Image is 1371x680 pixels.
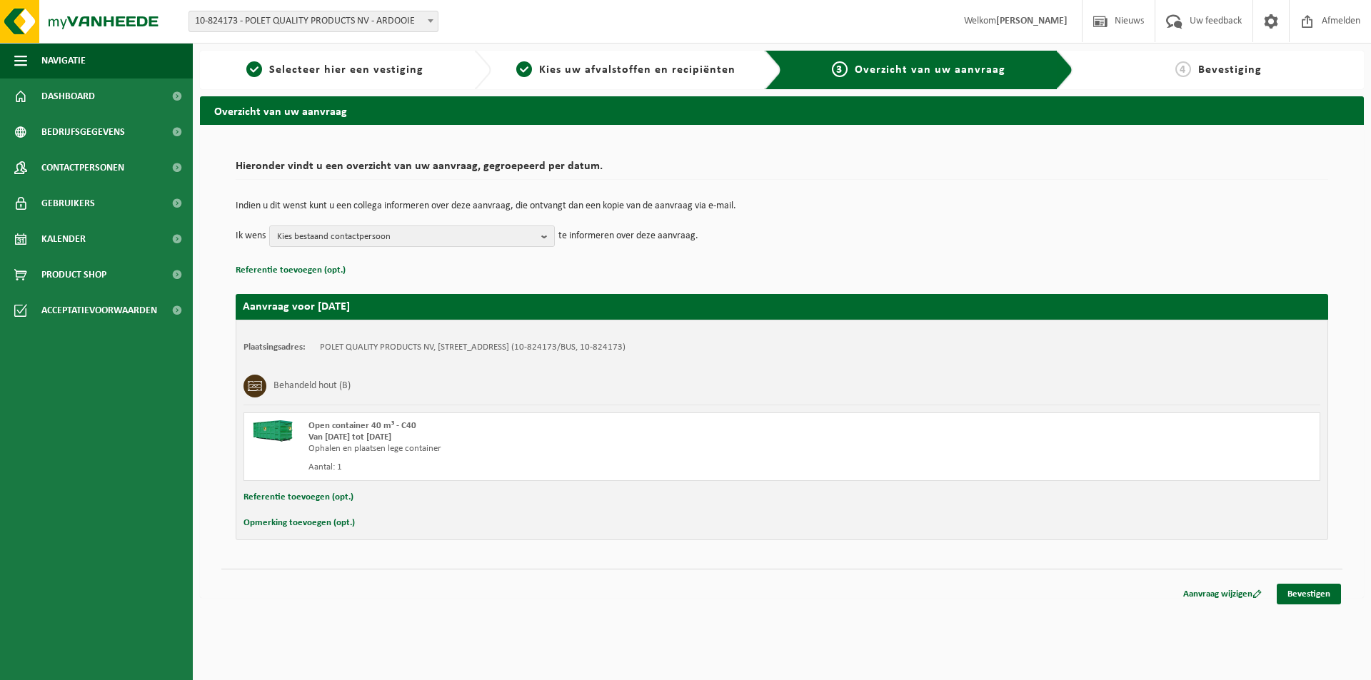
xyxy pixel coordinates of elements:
[41,257,106,293] span: Product Shop
[832,61,848,77] span: 3
[243,342,306,352] strong: Plaatsingsadres:
[41,293,157,328] span: Acceptatievoorwaarden
[243,514,355,532] button: Opmerking toevoegen (opt.)
[207,61,463,78] a: 1Selecteer hier een vestiging
[236,201,1328,211] p: Indien u dit wenst kunt u een collega informeren over deze aanvraag, die ontvangt dan een kopie v...
[273,375,351,397] h3: Behandeld hout (B)
[269,64,423,76] span: Selecteer hier een vestiging
[1198,64,1262,76] span: Bevestiging
[189,11,438,31] span: 10-824173 - POLET QUALITY PRODUCTS NV - ARDOOIE
[41,78,95,114] span: Dashboard
[516,61,532,77] span: 2
[308,462,839,473] div: Aantal: 1
[308,443,839,455] div: Ophalen en plaatsen lege container
[1175,61,1191,77] span: 4
[1277,584,1341,604] a: Bevestigen
[41,186,95,221] span: Gebruikers
[558,225,698,247] p: te informeren over deze aanvraag.
[251,420,294,442] img: HK-XC-40-GN-00.png
[41,114,125,150] span: Bedrijfsgegevens
[200,96,1364,124] h2: Overzicht van uw aanvraag
[269,225,555,247] button: Kies bestaand contactpersoon
[246,61,262,77] span: 1
[236,261,346,280] button: Referentie toevoegen (opt.)
[277,226,536,248] span: Kies bestaand contactpersoon
[41,221,86,257] span: Kalender
[243,488,353,507] button: Referentie toevoegen (opt.)
[243,301,350,313] strong: Aanvraag voor [DATE]
[41,150,124,186] span: Contactpersonen
[308,432,391,442] strong: Van [DATE] tot [DATE]
[41,43,86,78] span: Navigatie
[308,421,416,430] span: Open container 40 m³ - C40
[189,11,438,32] span: 10-824173 - POLET QUALITY PRODUCTS NV - ARDOOIE
[855,64,1005,76] span: Overzicht van uw aanvraag
[996,16,1068,26] strong: [PERSON_NAME]
[320,342,626,353] td: POLET QUALITY PRODUCTS NV, [STREET_ADDRESS] (10-824173/BUS, 10-824173)
[236,161,1328,180] h2: Hieronder vindt u een overzicht van uw aanvraag, gegroepeerd per datum.
[498,61,754,78] a: 2Kies uw afvalstoffen en recipiënten
[1172,584,1272,604] a: Aanvraag wijzigen
[539,64,735,76] span: Kies uw afvalstoffen en recipiënten
[236,225,266,247] p: Ik wens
